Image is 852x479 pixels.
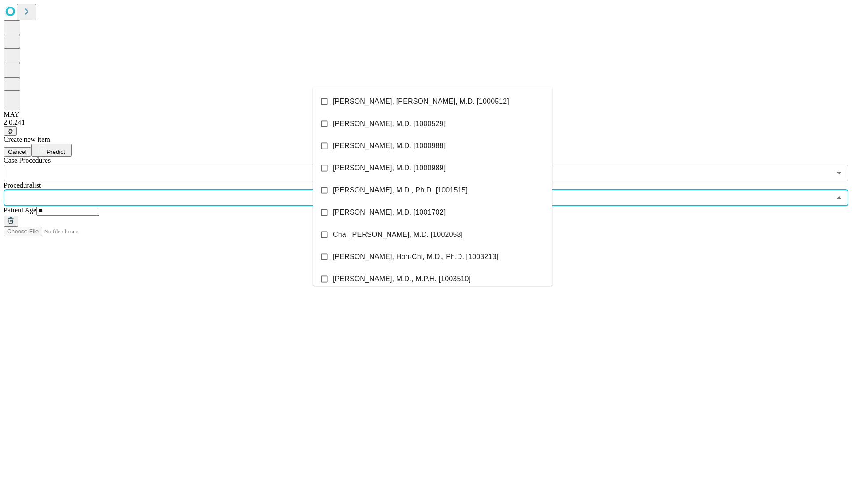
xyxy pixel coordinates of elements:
[4,136,50,143] span: Create new item
[333,118,446,129] span: [PERSON_NAME], M.D. [1000529]
[4,118,848,126] div: 2.0.241
[833,192,845,204] button: Close
[333,96,509,107] span: [PERSON_NAME], [PERSON_NAME], M.D. [1000512]
[333,185,468,196] span: [PERSON_NAME], M.D., Ph.D. [1001515]
[4,110,848,118] div: MAY
[4,206,36,214] span: Patient Age
[4,126,17,136] button: @
[47,149,65,155] span: Predict
[833,167,845,179] button: Open
[333,207,446,218] span: [PERSON_NAME], M.D. [1001702]
[333,229,463,240] span: Cha, [PERSON_NAME], M.D. [1002058]
[333,274,471,284] span: [PERSON_NAME], M.D., M.P.H. [1003510]
[333,251,498,262] span: [PERSON_NAME], Hon-Chi, M.D., Ph.D. [1003213]
[8,149,27,155] span: Cancel
[333,141,446,151] span: [PERSON_NAME], M.D. [1000988]
[7,128,13,134] span: @
[31,144,72,157] button: Predict
[4,157,51,164] span: Scheduled Procedure
[333,163,446,173] span: [PERSON_NAME], M.D. [1000989]
[4,181,41,189] span: Proceduralist
[4,147,31,157] button: Cancel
